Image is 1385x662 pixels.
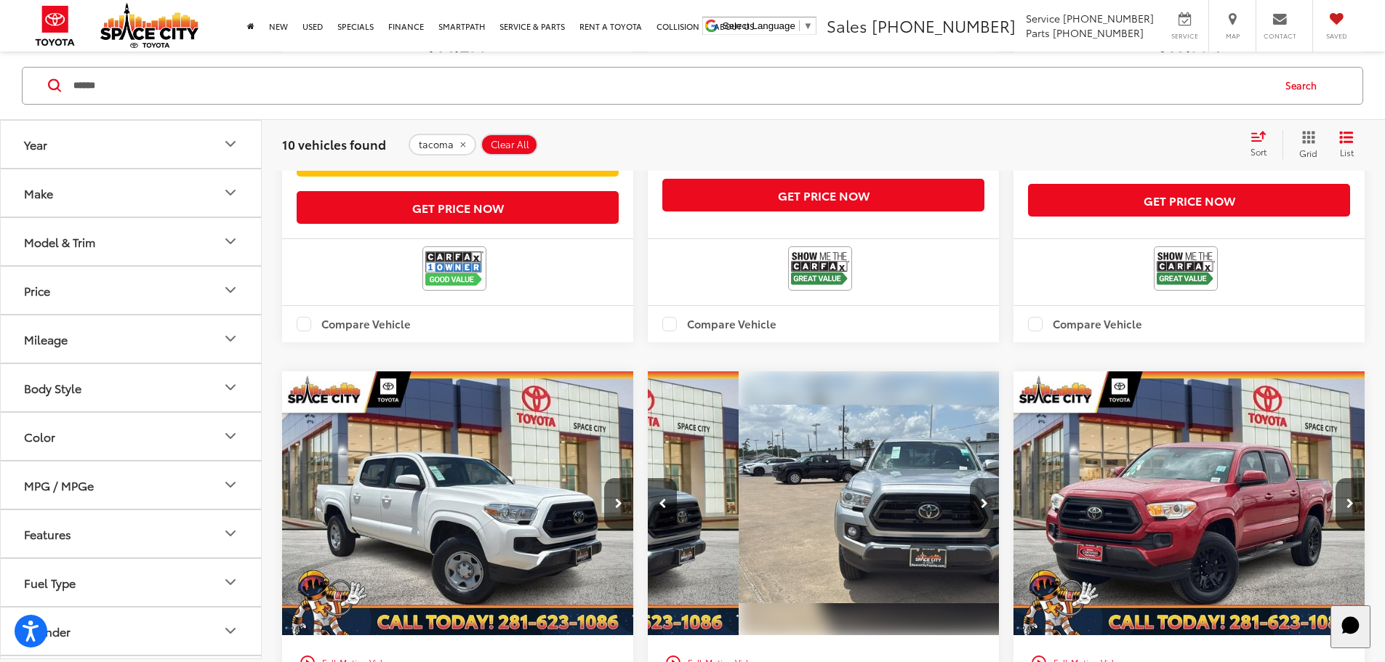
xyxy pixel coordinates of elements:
img: 2022 Toyota TACOMA SR 4X2 DOUBLE CAB 2wd [1013,371,1366,637]
button: Grid View [1282,129,1328,158]
span: Service [1168,31,1201,41]
button: MPG / MPGeMPG / MPGe [1,461,262,508]
div: Mileage [222,330,239,347]
img: CarFax One Owner [425,249,483,288]
span: Select Language [723,20,795,31]
button: MileageMileage [1,315,262,362]
img: View CARFAX report [791,249,849,288]
img: View CARFAX report [1157,249,1215,288]
button: PricePrice [1,266,262,313]
div: Year [222,135,239,153]
button: YearYear [1,120,262,167]
span: ▼ [803,20,813,31]
button: Get Price Now [297,191,619,224]
div: Cylinder [222,622,239,639]
a: Select Language​ [723,20,813,31]
button: FeaturesFeatures [1,509,262,557]
label: Compare Vehicle [662,317,776,331]
div: Model & Trim [24,234,95,248]
div: Color [24,429,55,443]
button: Clear All [481,133,538,155]
button: Get Price Now [1028,184,1350,217]
button: Search [1272,67,1338,103]
button: Fuel TypeFuel Type [1,558,262,605]
span: Clear All [491,138,529,150]
div: Model & Trim [222,233,239,250]
div: MPG / MPGe [222,476,239,493]
button: Next image [1336,478,1365,529]
input: Search by Make, Model, or Keyword [72,68,1272,102]
span: Saved [1320,31,1352,41]
img: Space City Toyota [100,3,198,48]
div: Make [222,184,239,201]
button: Select sort value [1243,129,1282,158]
span: List [1339,145,1354,158]
span: Sales [827,14,867,37]
button: List View [1328,129,1365,158]
label: Compare Vehicle [297,317,411,331]
button: Previous image [648,478,677,529]
button: Body StyleBody Style [1,363,262,411]
div: 2023 Toyota TACOMA SR5 SR5 V6 1 [739,371,1092,635]
span: Grid [1299,146,1317,158]
span: Contact [1264,31,1296,41]
div: Features [222,525,239,542]
button: Next image [604,478,633,529]
span: [PHONE_NUMBER] [1063,11,1154,25]
span: Parts [1026,25,1050,40]
label: Compare Vehicle [1028,317,1142,331]
button: MakeMake [1,169,262,216]
span: [PHONE_NUMBER] [872,14,1016,37]
span: [PHONE_NUMBER] [1053,25,1144,40]
div: Features [24,526,71,540]
button: Model & TrimModel & Trim [1,217,262,265]
div: 2023 Toyota TACOMA SR SR 0 [281,371,635,635]
button: remove tacoma [409,133,476,155]
div: Fuel Type [24,575,76,589]
div: Price [222,281,239,299]
a: 2023 Toyota TACOMA SR 4X2 DOUBLE CAB RWD2023 Toyota TACOMA SR 4X2 DOUBLE CAB RWD2023 Toyota TACOM... [281,371,635,635]
span: 10 vehicles found [282,134,386,152]
div: Mileage [24,331,68,345]
span: Map [1216,31,1248,41]
span: Service [1026,11,1060,25]
button: CylinderCylinder [1,607,262,654]
div: Price [24,283,50,296]
div: Fuel Type [222,573,239,591]
span: Sort [1250,145,1266,158]
span: tacoma [419,138,454,150]
a: 2023 Toyota TACOMA SR5 4X2 ACCESS CAB RWD2023 Toyota TACOMA SR5 4X2 ACCESS CAB RWD2023 Toyota TAC... [739,371,1092,635]
div: Make [24,185,53,199]
button: Get Price Now [662,179,984,211]
div: MPG / MPGe [24,477,94,491]
img: 2023 Toyota TACOMA SR5 4X2 ACCESS CAB RWD [739,371,1092,637]
div: 2022 Toyota TACOMA SR SR5 0 [1013,371,1366,635]
span: ​ [799,20,800,31]
img: 2023 Toyota TACOMA SR 4X2 DOUBLE CAB RWD [281,371,635,637]
a: 2022 Toyota TACOMA SR 4X2 DOUBLE CAB 2wd2022 Toyota TACOMA SR 4X2 DOUBLE CAB 2wd2022 Toyota TACOM... [1013,371,1366,635]
button: ColorColor [1,412,262,459]
div: Body Style [24,380,81,394]
div: Cylinder [24,623,71,637]
button: Next image [970,478,999,529]
div: Body Style [222,379,239,396]
div: Year [24,137,47,150]
div: Color [222,427,239,445]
